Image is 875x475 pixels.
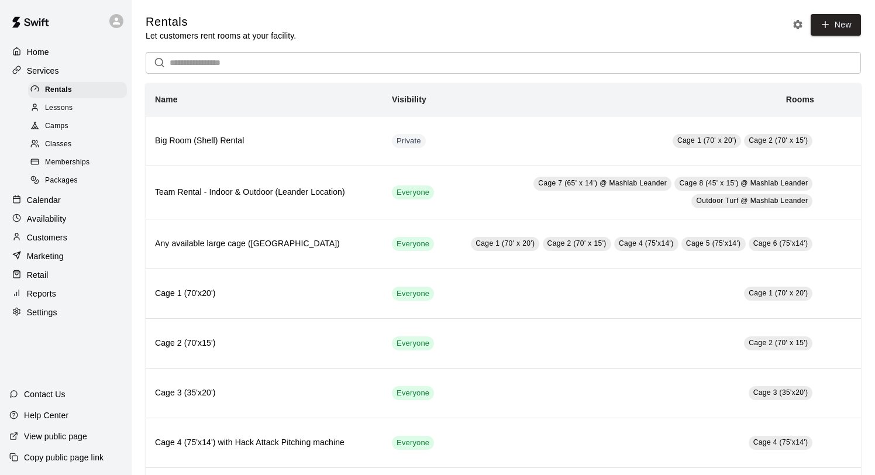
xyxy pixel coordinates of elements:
div: This service is visible to all of your customers [392,287,434,301]
p: Marketing [27,250,64,262]
div: This service is visible to all of your customers [392,237,434,251]
a: Calendar [9,191,122,209]
div: Lessons [28,100,127,116]
span: Camps [45,121,68,132]
b: Rooms [786,95,814,104]
span: Cage 4 (75'x14') [753,438,808,446]
h6: Team Rental - Indoor & Outdoor (Leander Location) [155,186,373,199]
a: Packages [28,172,132,190]
span: Cage 8 (45' x 15') @ Mashlab Leander [679,179,808,187]
span: Memberships [45,157,89,168]
span: Private [392,136,426,147]
a: Retail [9,266,122,284]
p: Help Center [24,409,68,421]
span: Cage 4 (75'x14') [619,239,674,247]
p: Copy public page link [24,452,104,463]
span: Cage 3 (35'x20') [753,388,808,397]
span: Cage 2 (70' x 15') [749,136,808,144]
p: Contact Us [24,388,66,400]
b: Name [155,95,178,104]
span: Everyone [392,187,434,198]
span: Packages [45,175,78,187]
h6: Big Room (Shell) Rental [155,135,373,147]
a: New [811,14,861,36]
div: Packages [28,173,127,189]
a: Home [9,43,122,61]
p: Services [27,65,59,77]
p: Let customers rent rooms at your facility. [146,30,296,42]
span: Rentals [45,84,72,96]
a: Settings [9,304,122,321]
span: Classes [45,139,71,150]
span: Everyone [392,288,434,300]
div: Rentals [28,82,127,98]
p: Settings [27,307,57,318]
a: Services [9,62,122,80]
span: Cage 1 (70' x 20') [749,289,808,297]
h6: Cage 2 (70'x15') [155,337,373,350]
span: Everyone [392,388,434,399]
div: Camps [28,118,127,135]
b: Visibility [392,95,426,104]
span: Outdoor Turf @ Mashlab Leander [696,197,808,205]
span: Everyone [392,239,434,250]
h6: Cage 1 (70'x20') [155,287,373,300]
a: Lessons [28,99,132,117]
p: Home [27,46,49,58]
div: This service is visible to all of your customers [392,386,434,400]
p: Customers [27,232,67,243]
a: Availability [9,210,122,228]
h5: Rentals [146,14,296,30]
a: Reports [9,285,122,302]
div: This service is visible to all of your customers [392,336,434,350]
span: Cage 5 (75'x14') [686,239,741,247]
a: Marketing [9,247,122,265]
span: Everyone [392,338,434,349]
div: Classes [28,136,127,153]
span: Cage 2 (70' x 15') [749,339,808,347]
p: Calendar [27,194,61,206]
span: Cage 1 (70' x 20') [677,136,736,144]
a: Camps [28,118,132,136]
div: This service is hidden, and can only be accessed via a direct link [392,134,426,148]
span: Cage 1 (70' x 20') [476,239,535,247]
div: This service is visible to all of your customers [392,436,434,450]
p: View public page [24,431,87,442]
button: Rental settings [789,16,807,33]
h6: Cage 4 (75'x14') with Hack Attack Pitching machine [155,436,373,449]
p: Reports [27,288,56,300]
a: Memberships [28,154,132,172]
div: Memberships [28,154,127,171]
a: Classes [28,136,132,154]
a: Rentals [28,81,132,99]
div: This service is visible to all of your customers [392,185,434,199]
p: Retail [27,269,49,281]
span: Lessons [45,102,73,114]
h6: Any available large cage ([GEOGRAPHIC_DATA]) [155,237,373,250]
p: Availability [27,213,67,225]
span: Cage 2 (70' x 15') [547,239,607,247]
span: Cage 7 (65' x 14') @ Mashlab Leander [538,179,667,187]
span: Everyone [392,438,434,449]
a: Customers [9,229,122,246]
h6: Cage 3 (35'x20') [155,387,373,400]
span: Cage 6 (75'x14') [753,239,808,247]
